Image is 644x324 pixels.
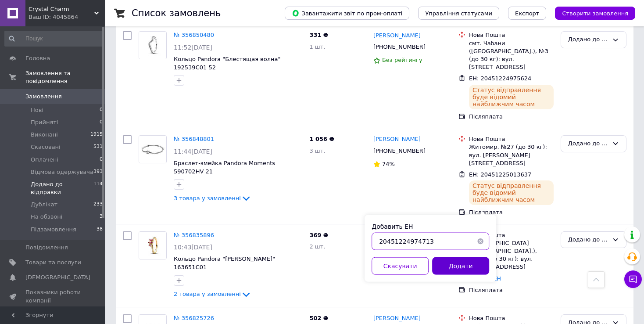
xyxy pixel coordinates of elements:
img: Фото товару [139,232,166,259]
label: Добавить ЕН [372,223,413,230]
a: Кольцо Pandora "[PERSON_NAME]" 163651C01 [174,256,275,270]
span: Прийняті [31,119,58,126]
span: 531 [93,143,103,151]
span: Скасовані [31,143,61,151]
div: Нова Пошта [469,231,554,239]
button: Створити замовлення [555,7,635,20]
span: 393 [93,168,103,176]
button: Чат з покупцем [624,270,642,288]
span: 2 товара у замовленні [174,291,241,297]
div: Післяплата [469,113,554,121]
button: Експорт [508,7,547,20]
span: Завантажити звіт по пром-оплаті [292,9,402,17]
div: [PHONE_NUMBER] [372,41,427,53]
button: Управління статусами [418,7,499,20]
span: Нові [31,106,43,114]
span: 233 [93,201,103,209]
button: Додати [432,257,489,275]
span: 369 ₴ [309,232,328,238]
span: 10:43[DATE] [174,244,212,251]
span: 1915 [90,131,103,139]
div: [PHONE_NUMBER] [372,145,427,157]
div: Нова Пошта [469,135,554,143]
span: 2 шт. [309,243,325,250]
span: 38 [97,226,103,234]
span: Без рейтингу [382,57,422,63]
span: 11:44[DATE] [174,148,212,155]
span: Повідомлення [25,244,68,252]
span: Дублікат [31,201,57,209]
button: Скасувати [372,257,429,275]
a: [PERSON_NAME] [373,32,421,40]
div: Житомир, №27 (до 30 кг): вул. [PERSON_NAME][STREET_ADDRESS] [469,143,554,167]
div: Додано до відправки [568,139,608,148]
span: Головна [25,54,50,62]
span: На обзвоні [31,213,62,221]
a: № 356825726 [174,315,214,321]
span: Crystal Charm [29,5,94,13]
span: 502 ₴ [309,315,328,321]
div: Післяплата [469,209,554,216]
img: Фото товару [139,136,166,163]
div: Післяплата [469,286,554,294]
a: № 356848801 [174,136,214,142]
span: Оплачені [31,156,58,164]
span: ЕН: 20451224975624 [469,75,531,82]
a: Фото товару [139,231,167,259]
div: Нова Пошта [469,314,554,322]
img: Фото товару [139,32,166,59]
a: Додати ЕН [469,275,501,282]
a: Браслет-змейка Pandora Moments 590702HV 21 [174,160,275,175]
span: 74% [382,161,395,167]
a: Фото товару [139,31,167,59]
span: Управління статусами [425,10,492,17]
span: Додано до відправки [31,180,93,196]
span: Підзамовлення [31,226,76,234]
span: 1 056 ₴ [309,136,334,142]
a: 2 товара у замовленні [174,291,251,297]
span: Замовлення та повідомлення [25,69,105,85]
a: № 356850480 [174,32,214,38]
span: Експорт [515,10,540,17]
a: [PERSON_NAME] [373,135,421,144]
div: смт. Чабани ([GEOGRAPHIC_DATA].), №3 (до 30 кг): вул. [STREET_ADDRESS] [469,40,554,72]
span: 331 ₴ [309,32,328,38]
div: Нова Пошта [469,31,554,39]
span: 0 [100,119,103,126]
button: Очистить [472,233,489,250]
a: Створити замовлення [546,10,635,16]
span: 3 товара у замовленні [174,195,241,202]
input: Пошук [4,31,104,47]
div: Статус відправлення буде відомий найближчим часом [469,180,554,205]
span: 0 [100,106,103,114]
span: 3 [100,213,103,221]
div: [GEOGRAPHIC_DATA] ([GEOGRAPHIC_DATA].), №101 (до 30 кг): вул. [STREET_ADDRESS] [469,239,554,271]
span: Товари та послуги [25,259,81,266]
span: [DEMOGRAPHIC_DATA] [25,274,90,281]
a: Фото товару [139,135,167,163]
a: 3 товара у замовленні [174,195,251,202]
span: Виконані [31,131,58,139]
div: Статус відправлення буде відомий найближчим часом [469,85,554,109]
span: 3 шт. [309,148,325,154]
div: Ваш ID: 4045864 [29,13,105,21]
span: Відмова одержувача [31,168,93,176]
a: [PERSON_NAME] [373,314,421,323]
span: Створити замовлення [562,10,628,17]
span: Замовлення [25,93,62,101]
span: ЕН: 20451225013637 [469,171,531,178]
a: № 356835896 [174,232,214,238]
button: Завантажити звіт по пром-оплаті [285,7,409,20]
span: Показники роботи компанії [25,288,81,304]
h1: Список замовлень [132,8,221,18]
span: 11:52[DATE] [174,44,212,51]
span: 1 шт. [309,43,325,50]
a: Кольцо Pandora "Блестящая волна" 192539C01 52 [174,56,280,71]
span: 114 [93,180,103,196]
span: 0 [100,156,103,164]
div: Додано до відправки [568,35,608,44]
div: Додано до відправки [568,235,608,245]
